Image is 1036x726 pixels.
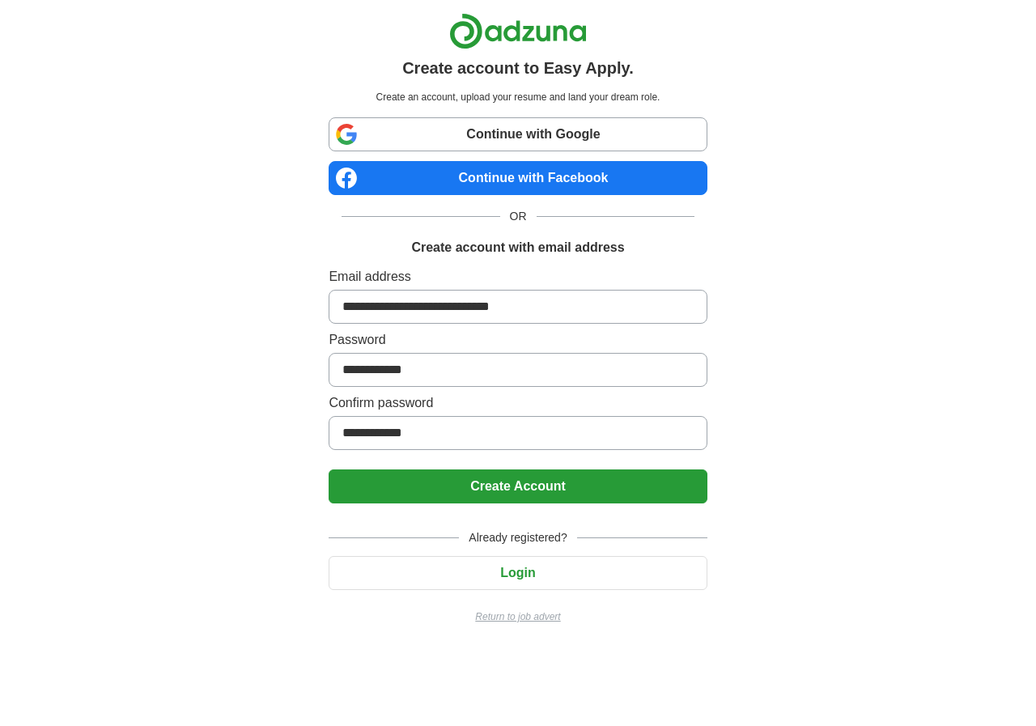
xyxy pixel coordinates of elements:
button: Create Account [329,469,707,503]
button: Login [329,556,707,590]
a: Continue with Facebook [329,161,707,195]
label: Password [329,330,707,350]
p: Create an account, upload your resume and land your dream role. [332,90,703,104]
label: Confirm password [329,393,707,413]
h1: Create account to Easy Apply. [402,56,634,80]
img: Adzuna logo [449,13,587,49]
a: Continue with Google [329,117,707,151]
a: Login [329,566,707,580]
label: Email address [329,267,707,287]
h1: Create account with email address [411,238,624,257]
span: OR [500,208,537,225]
span: Already registered? [459,529,576,546]
a: Return to job advert [329,609,707,624]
